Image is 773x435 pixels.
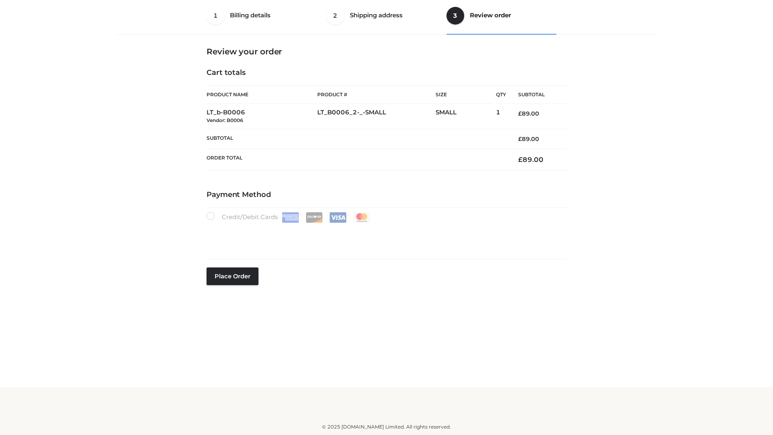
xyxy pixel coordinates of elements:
th: Product Name [207,85,317,104]
td: LT_B0006_2-_-SMALL [317,104,436,129]
img: Amex [282,212,299,223]
h4: Payment Method [207,191,566,199]
bdi: 89.00 [518,155,544,164]
div: © 2025 [DOMAIN_NAME] Limited. All rights reserved. [120,423,653,431]
iframe: Secure payment input frame [205,221,565,251]
th: Order Total [207,149,506,170]
h3: Review your order [207,47,566,56]
th: Subtotal [207,129,506,149]
td: 1 [496,104,506,129]
bdi: 89.00 [518,135,539,143]
th: Qty [496,85,506,104]
img: Visa [329,212,347,223]
th: Subtotal [506,86,566,104]
span: £ [518,155,523,164]
label: Credit/Debit Cards [207,212,371,223]
span: £ [518,135,522,143]
td: SMALL [436,104,496,129]
bdi: 89.00 [518,110,539,117]
img: Mastercard [353,212,370,223]
th: Product # [317,85,436,104]
img: Discover [306,212,323,223]
td: LT_b-B0006 [207,104,317,129]
small: Vendor: B0006 [207,117,243,123]
button: Place order [207,267,258,285]
span: £ [518,110,522,117]
th: Size [436,86,492,104]
h4: Cart totals [207,68,566,77]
